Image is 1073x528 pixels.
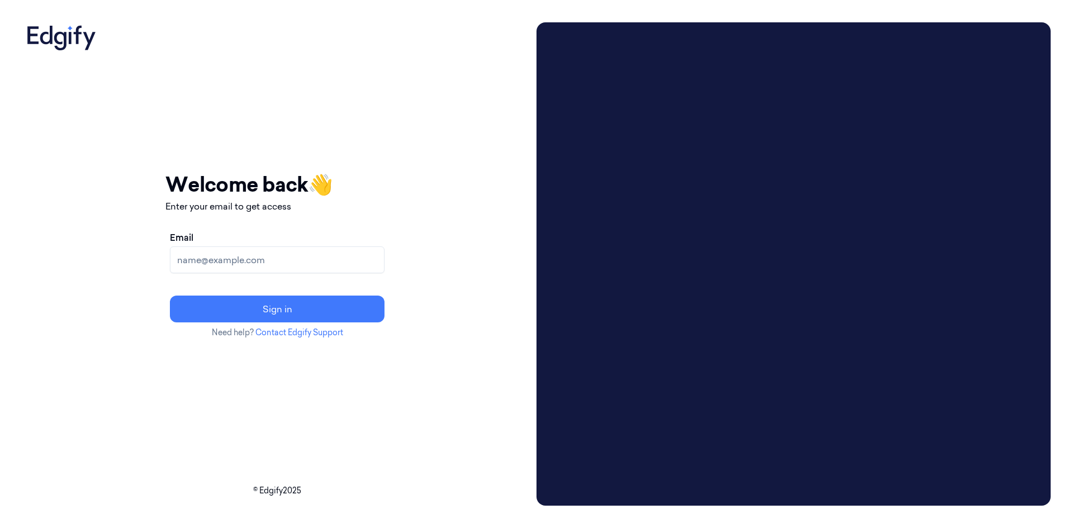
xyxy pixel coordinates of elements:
h1: Welcome back 👋 [165,169,389,199]
p: Need help? [165,327,389,339]
label: Email [170,231,193,244]
input: name@example.com [170,246,384,273]
p: Enter your email to get access [165,199,389,213]
a: Contact Edgify Support [255,327,343,337]
button: Sign in [170,296,384,322]
p: © Edgify 2025 [22,485,532,497]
